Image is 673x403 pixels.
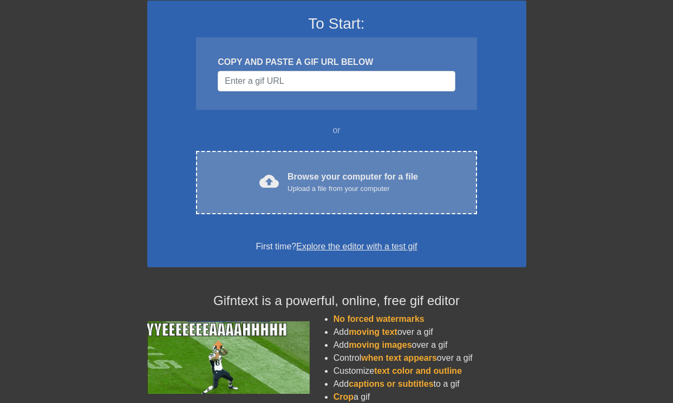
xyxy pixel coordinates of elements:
a: Explore the editor with a test gif [296,242,417,251]
h4: Gifntext is a powerful, online, free gif editor [147,293,526,309]
div: COPY AND PASTE A GIF URL BELOW [218,56,455,69]
li: Add to a gif [334,378,526,391]
div: Browse your computer for a file [288,170,418,194]
div: or [175,124,498,137]
span: cloud_upload [259,171,279,191]
span: when text appears [361,353,437,362]
li: Add over a gif [334,339,526,352]
input: Username [218,71,455,91]
span: moving images [349,340,411,349]
h3: To Start: [161,15,512,33]
div: Upload a file from your computer [288,183,418,194]
img: football_small.gif [147,321,310,394]
li: Control over a gif [334,352,526,365]
li: Add over a gif [334,326,526,339]
span: moving text [349,327,397,336]
span: No forced watermarks [334,314,424,323]
span: captions or subtitles [349,379,433,388]
span: Crop [334,392,354,401]
li: Customize [334,365,526,378]
span: text color and outline [374,366,462,375]
div: First time? [161,240,512,253]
